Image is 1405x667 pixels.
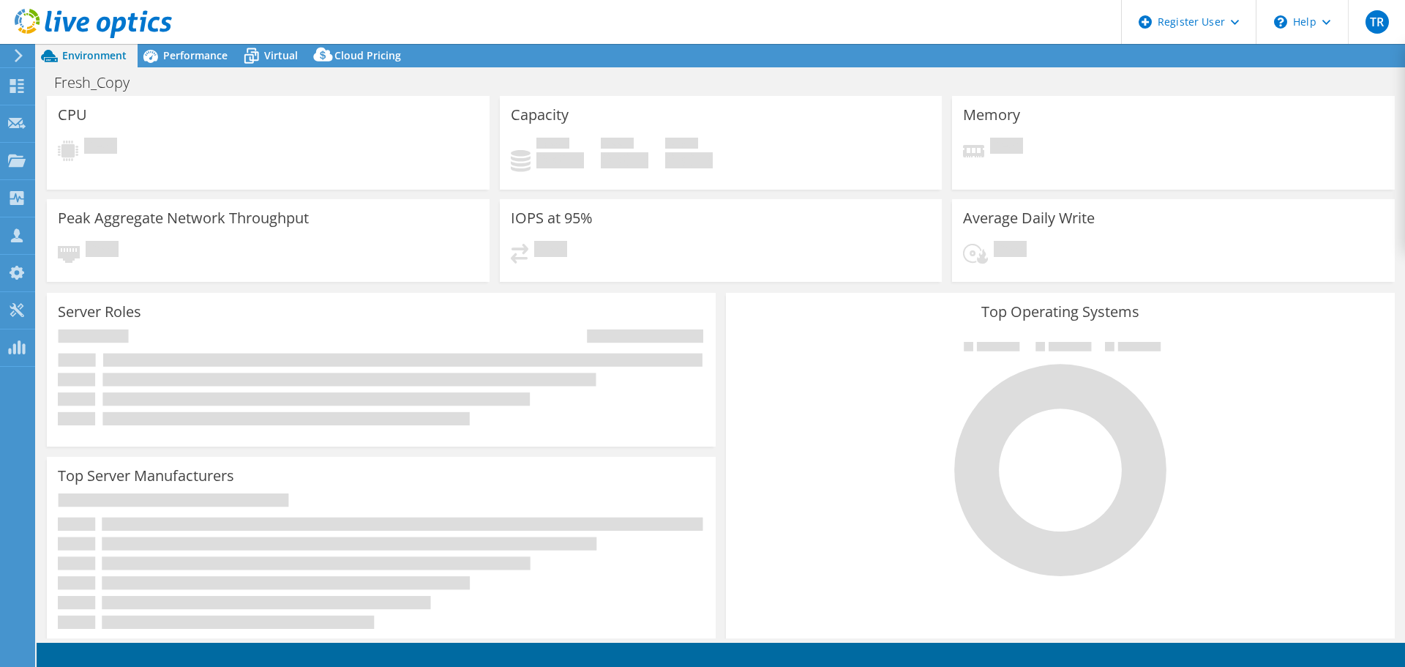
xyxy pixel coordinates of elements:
[963,210,1095,226] h3: Average Daily Write
[58,107,87,123] h3: CPU
[62,48,127,62] span: Environment
[511,107,569,123] h3: Capacity
[58,210,309,226] h3: Peak Aggregate Network Throughput
[534,241,567,261] span: Pending
[601,138,634,152] span: Free
[264,48,298,62] span: Virtual
[601,152,648,168] h4: 0 GiB
[58,468,234,484] h3: Top Server Manufacturers
[665,152,713,168] h4: 0 GiB
[511,210,593,226] h3: IOPS at 95%
[86,241,119,261] span: Pending
[1365,10,1389,34] span: TR
[536,152,584,168] h4: 0 GiB
[84,138,117,157] span: Pending
[994,241,1027,261] span: Pending
[737,304,1384,320] h3: Top Operating Systems
[48,75,152,91] h1: Fresh_Copy
[536,138,569,152] span: Used
[665,138,698,152] span: Total
[58,304,141,320] h3: Server Roles
[990,138,1023,157] span: Pending
[334,48,401,62] span: Cloud Pricing
[1274,15,1287,29] svg: \n
[963,107,1020,123] h3: Memory
[163,48,228,62] span: Performance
